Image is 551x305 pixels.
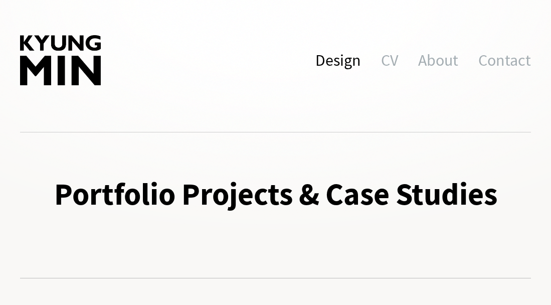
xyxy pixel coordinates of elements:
a: Design [315,35,361,85]
img: Kyung Min [20,35,101,85]
a: Contact [478,35,531,85]
a: About [418,35,458,85]
a: CV [381,35,398,85]
h1: Portfolio Projects & Case Studies [20,173,531,216]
